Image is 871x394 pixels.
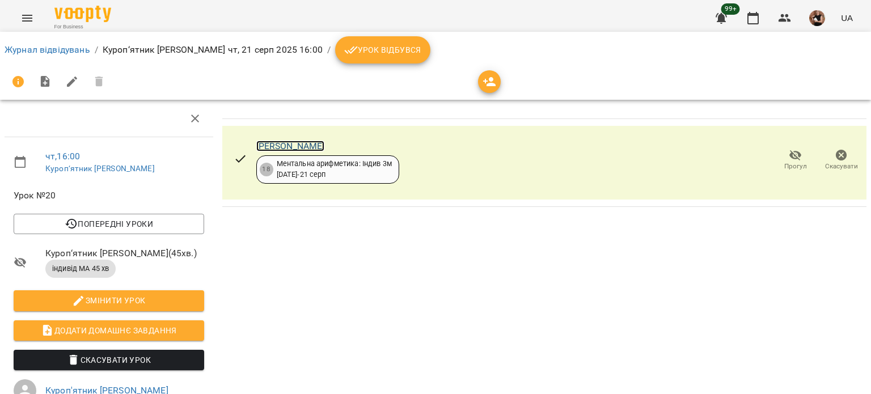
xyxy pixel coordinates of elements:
button: Додати домашнє завдання [14,320,204,341]
span: Скасувати [825,162,858,171]
span: Попередні уроки [23,217,195,231]
span: 99+ [721,3,740,15]
span: Скасувати Урок [23,353,195,367]
span: For Business [54,23,111,31]
li: / [327,43,331,57]
span: індивід МА 45 хв [45,264,116,274]
img: 5944c1aeb726a5a997002a54cb6a01a3.jpg [809,10,825,26]
img: Voopty Logo [54,6,111,22]
button: Змінити урок [14,290,204,311]
span: Урок відбувся [344,43,421,57]
div: Ментальна арифметика: Індив 3м [DATE] - 21 серп [277,159,392,180]
span: Додати домашнє завдання [23,324,195,337]
a: Журнал відвідувань [5,44,90,55]
button: Скасувати Урок [14,350,204,370]
div: 18 [260,163,273,176]
a: Куроп‘ятник [PERSON_NAME] [45,164,155,173]
a: [PERSON_NAME] [256,141,325,151]
span: Прогул [784,162,807,171]
button: Menu [14,5,41,32]
button: Скасувати [818,145,864,176]
p: Куроп‘ятник [PERSON_NAME] чт, 21 серп 2025 16:00 [103,43,323,57]
span: Урок №20 [14,189,204,202]
span: Куроп‘ятник [PERSON_NAME] ( 45 хв. ) [45,247,204,260]
button: Попередні уроки [14,214,204,234]
a: чт , 16:00 [45,151,80,162]
nav: breadcrumb [5,36,866,63]
button: Прогул [772,145,818,176]
span: UA [841,12,853,24]
button: UA [836,7,857,28]
li: / [95,43,98,57]
span: Змінити урок [23,294,195,307]
button: Урок відбувся [335,36,430,63]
